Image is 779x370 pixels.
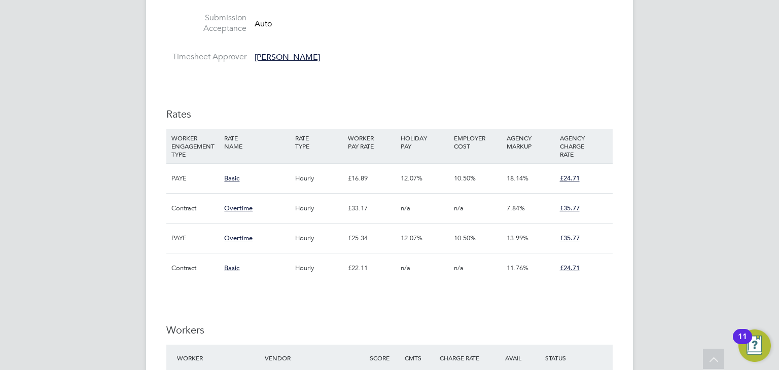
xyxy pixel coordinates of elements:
[224,264,239,272] span: Basic
[169,164,222,193] div: PAYE
[507,234,528,242] span: 13.99%
[560,204,580,212] span: £35.77
[222,129,292,155] div: RATE NAME
[224,234,253,242] span: Overtime
[560,264,580,272] span: £24.71
[560,234,580,242] span: £35.77
[454,204,464,212] span: n/a
[504,129,557,155] div: AGENCY MARKUP
[398,129,451,155] div: HOLIDAY PAY
[437,349,490,367] div: Charge Rate
[401,234,422,242] span: 12.07%
[560,174,580,182] span: £24.71
[169,194,222,223] div: Contract
[345,194,398,223] div: £33.17
[451,129,504,155] div: EMPLOYER COST
[401,264,410,272] span: n/a
[490,349,543,367] div: Avail
[345,164,398,193] div: £16.89
[557,129,610,163] div: AGENCY CHARGE RATE
[293,224,345,253] div: Hourly
[738,337,747,350] div: 11
[738,329,771,362] button: Open Resource Center, 11 new notifications
[255,19,272,29] span: Auto
[402,349,437,367] div: Cmts
[224,204,253,212] span: Overtime
[507,174,528,182] span: 18.14%
[401,204,410,212] span: n/a
[454,174,476,182] span: 10.50%
[345,253,398,283] div: £22.11
[367,349,402,367] div: Score
[174,349,262,367] div: Worker
[169,253,222,283] div: Contract
[169,224,222,253] div: PAYE
[169,129,222,163] div: WORKER ENGAGEMENT TYPE
[345,129,398,155] div: WORKER PAY RATE
[293,164,345,193] div: Hourly
[345,224,398,253] div: £25.34
[507,264,528,272] span: 11.76%
[166,323,613,337] h3: Workers
[166,13,246,34] label: Submission Acceptance
[454,234,476,242] span: 10.50%
[224,174,239,182] span: Basic
[401,174,422,182] span: 12.07%
[507,204,525,212] span: 7.84%
[543,349,613,367] div: Status
[166,52,246,62] label: Timesheet Approver
[166,107,613,121] h3: Rates
[262,349,367,367] div: Vendor
[293,253,345,283] div: Hourly
[293,129,345,155] div: RATE TYPE
[255,52,320,62] span: [PERSON_NAME]
[454,264,464,272] span: n/a
[293,194,345,223] div: Hourly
